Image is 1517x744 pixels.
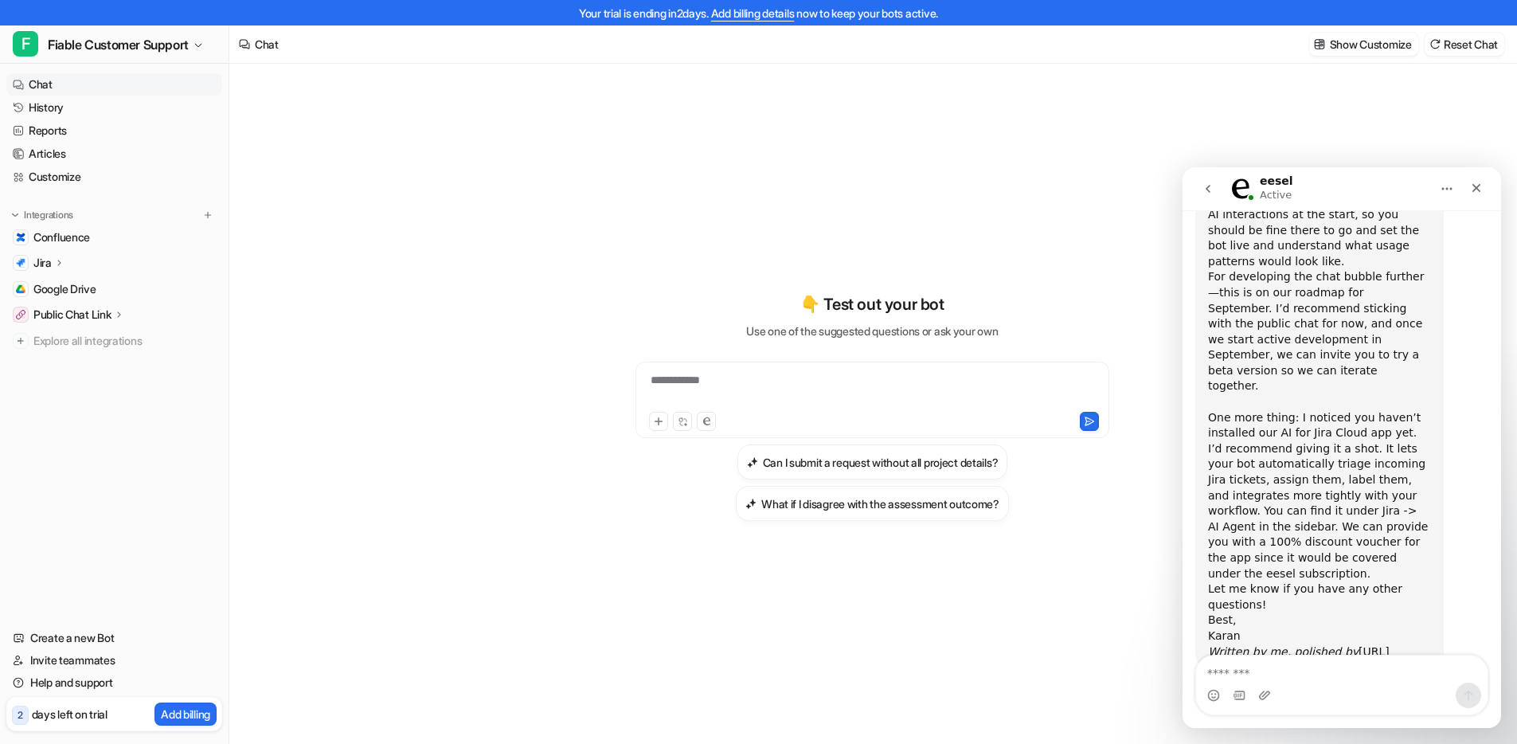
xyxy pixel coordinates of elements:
[763,454,999,471] h3: Can I submit a request without all project details?
[33,255,52,271] p: Jira
[1429,38,1441,50] img: reset
[24,209,73,221] p: Integrations
[33,229,90,245] span: Confluence
[25,227,248,414] div: One more thing: I noticed you haven’t installed our AI for Jira Cloud app yet. I’d recommend givi...
[6,330,222,352] a: Explore all integrations
[16,310,25,319] img: Public Chat Link
[13,31,38,57] span: F
[6,226,222,249] a: ConfluenceConfluence
[6,627,222,649] a: Create a new Bot
[33,307,111,323] p: Public Chat Link
[202,209,213,221] img: menu_add.svg
[745,498,757,510] img: What if I disagree with the assessment outcome?
[25,414,248,445] div: Let me know if you have any other questions!
[6,119,222,142] a: Reports
[13,333,29,349] img: explore all integrations
[16,284,25,294] img: Google Drive
[255,36,279,53] div: Chat
[10,209,21,221] img: expand menu
[32,706,108,722] p: days left on trial
[1309,33,1418,56] button: Show Customize
[76,522,88,535] button: Upload attachment
[6,649,222,672] a: Invite teammates
[25,102,248,227] div: For developing the chat bubble further—this is on our roadmap for September. I’d recommend sticki...
[6,96,222,119] a: History
[736,486,1009,521] button: What if I disagree with the assessment outcome?What if I disagree with the assessment outcome?
[1330,36,1412,53] p: Show Customize
[154,703,217,726] button: Add billing
[33,328,216,354] span: Explore all integrations
[50,522,63,535] button: Gif picker
[25,522,37,535] button: Emoji picker
[1314,38,1325,50] img: customize
[25,478,207,491] i: Written by me, polished by
[737,444,1008,480] button: Can I submit a request without all project details?Can I submit a request without all project det...
[273,515,299,541] button: Send a message…
[1183,167,1501,728] iframe: Intercom live chat
[6,207,78,223] button: Integrations
[6,672,222,694] a: Help and support
[48,33,189,56] span: Fiable Customer Support
[1425,33,1504,56] button: Reset Chat
[176,478,207,491] a: [URL]
[761,495,999,512] h3: What if I disagree with the assessment outcome?
[6,73,222,96] a: Chat
[6,143,222,165] a: Articles
[6,166,222,188] a: Customize
[33,281,96,297] span: Google Drive
[711,6,795,20] a: Add billing details
[14,488,305,515] textarea: Message…
[747,456,758,468] img: Can I submit a request without all project details?
[746,323,998,339] p: Use one of the suggested questions or ask your own
[18,708,23,722] p: 2
[25,445,248,476] div: Best, Karan
[161,706,210,722] p: Add billing
[16,233,25,242] img: Confluence
[6,278,222,300] a: Google DriveGoogle Drive
[16,258,25,268] img: Jira
[800,292,944,316] p: 👇 Test out your bot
